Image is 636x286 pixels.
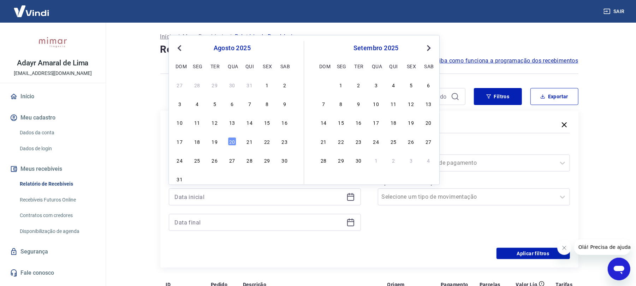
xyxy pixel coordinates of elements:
[8,110,97,126] button: Meu cadastro
[245,175,254,183] div: Choose quinta-feira, 4 de setembro de 2025
[280,81,289,89] div: Choose sábado, 2 de agosto de 2025
[424,99,433,108] div: Choose sábado, 13 de setembro de 2025
[175,192,344,202] input: Data inicial
[354,81,363,89] div: Choose terça-feira, 2 de setembro de 2025
[263,62,271,70] div: sex
[424,81,433,89] div: Choose sábado, 6 de setembro de 2025
[319,156,328,164] div: Choose domingo, 28 de setembro de 2025
[354,156,363,164] div: Choose terça-feira, 30 de setembro de 2025
[14,70,92,77] p: [EMAIL_ADDRESS][DOMAIN_NAME]
[176,137,184,146] div: Choose domingo, 17 de agosto de 2025
[228,62,236,70] div: qua
[263,175,271,183] div: Choose sexta-feira, 5 de setembro de 2025
[379,179,569,187] label: Tipo de Movimentação
[263,137,271,146] div: Choose sexta-feira, 22 de agosto de 2025
[160,33,174,41] a: Início
[193,118,201,127] div: Choose segunda-feira, 11 de agosto de 2025
[210,156,219,164] div: Choose terça-feira, 26 de agosto de 2025
[280,118,289,127] div: Choose sábado, 16 de agosto de 2025
[280,156,289,164] div: Choose sábado, 30 de agosto de 2025
[174,80,290,184] div: month 2025-08
[354,62,363,70] div: ter
[474,88,522,105] button: Filtros
[175,217,344,228] input: Data final
[193,137,201,146] div: Choose segunda-feira, 18 de agosto de 2025
[228,137,236,146] div: Choose quarta-feira, 20 de agosto de 2025
[228,81,236,89] div: Choose quarta-feira, 30 de julho de 2025
[245,118,254,127] div: Choose quinta-feira, 14 de agosto de 2025
[183,33,226,41] a: Meus Recebíveis
[176,156,184,164] div: Choose domingo, 24 de agosto de 2025
[210,81,219,89] div: Choose terça-feira, 29 de julho de 2025
[319,44,434,52] div: setembro 2025
[210,62,219,70] div: ter
[557,241,571,255] iframe: Fechar mensagem
[193,156,201,164] div: Choose segunda-feira, 25 de agosto de 2025
[4,5,59,11] span: Olá! Precisa de ajuda?
[407,99,415,108] div: Choose sexta-feira, 12 de setembro de 2025
[354,118,363,127] div: Choose terça-feira, 16 de setembro de 2025
[424,44,433,52] button: Next Month
[319,118,328,127] div: Choose domingo, 14 de setembro de 2025
[280,99,289,108] div: Choose sábado, 9 de agosto de 2025
[407,62,415,70] div: sex
[17,208,97,223] a: Contratos com credores
[228,99,236,108] div: Choose quarta-feira, 6 de agosto de 2025
[372,156,380,164] div: Choose quarta-feira, 1 de outubro de 2025
[8,161,97,177] button: Meus recebíveis
[372,137,380,146] div: Choose quarta-feira, 24 de setembro de 2025
[389,81,398,89] div: Choose quinta-feira, 4 de setembro de 2025
[263,81,271,89] div: Choose sexta-feira, 1 de agosto de 2025
[337,156,345,164] div: Choose segunda-feira, 29 de setembro de 2025
[337,137,345,146] div: Choose segunda-feira, 22 de setembro de 2025
[319,99,328,108] div: Choose domingo, 7 de setembro de 2025
[263,156,271,164] div: Choose sexta-feira, 29 de agosto de 2025
[245,137,254,146] div: Choose quinta-feira, 21 de agosto de 2025
[17,141,97,156] a: Dados de login
[433,57,578,65] a: Saiba como funciona a programação dos recebimentos
[175,44,184,52] button: Previous Month
[602,5,628,18] button: Sair
[424,118,433,127] div: Choose sábado, 20 de setembro de 2025
[379,145,569,153] label: Forma de Pagamento
[424,137,433,146] div: Choose sábado, 27 de setembro de 2025
[407,156,415,164] div: Choose sexta-feira, 3 de outubro de 2025
[407,137,415,146] div: Choose sexta-feira, 26 de setembro de 2025
[245,156,254,164] div: Choose quinta-feira, 28 de agosto de 2025
[160,42,578,57] h4: Relatório de Recebíveis
[263,118,271,127] div: Choose sexta-feira, 15 de agosto de 2025
[530,88,578,105] button: Exportar
[8,0,54,22] img: Vindi
[245,99,254,108] div: Choose quinta-feira, 7 de agosto de 2025
[8,244,97,259] a: Segurança
[319,62,328,70] div: dom
[17,193,97,207] a: Recebíveis Futuros Online
[176,175,184,183] div: Choose domingo, 31 de agosto de 2025
[174,44,290,52] div: agosto 2025
[8,89,97,104] a: Início
[319,81,328,89] div: Choose domingo, 31 de agosto de 2025
[229,33,232,41] p: /
[177,33,180,41] p: /
[280,137,289,146] div: Choose sábado, 23 de agosto de 2025
[210,137,219,146] div: Choose terça-feira, 19 de agosto de 2025
[193,99,201,108] div: Choose segunda-feira, 4 de agosto de 2025
[497,248,570,259] button: Aplicar filtros
[280,175,289,183] div: Choose sábado, 6 de setembro de 2025
[245,62,254,70] div: qui
[263,99,271,108] div: Choose sexta-feira, 8 de agosto de 2025
[389,62,398,70] div: qui
[389,137,398,146] div: Choose quinta-feira, 25 de setembro de 2025
[424,156,433,164] div: Choose sábado, 4 de outubro de 2025
[210,118,219,127] div: Choose terça-feira, 12 de agosto de 2025
[17,177,97,191] a: Relatório de Recebíveis
[337,81,345,89] div: Choose segunda-feira, 1 de setembro de 2025
[235,33,296,41] p: Relatório de Recebíveis
[319,137,328,146] div: Choose domingo, 21 de setembro de 2025
[39,28,67,57] img: 054736f4-12f4-422a-b1d5-badfc28b2c26.jpeg
[372,81,380,89] div: Choose quarta-feira, 3 de setembro de 2025
[407,81,415,89] div: Choose sexta-feira, 5 de setembro de 2025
